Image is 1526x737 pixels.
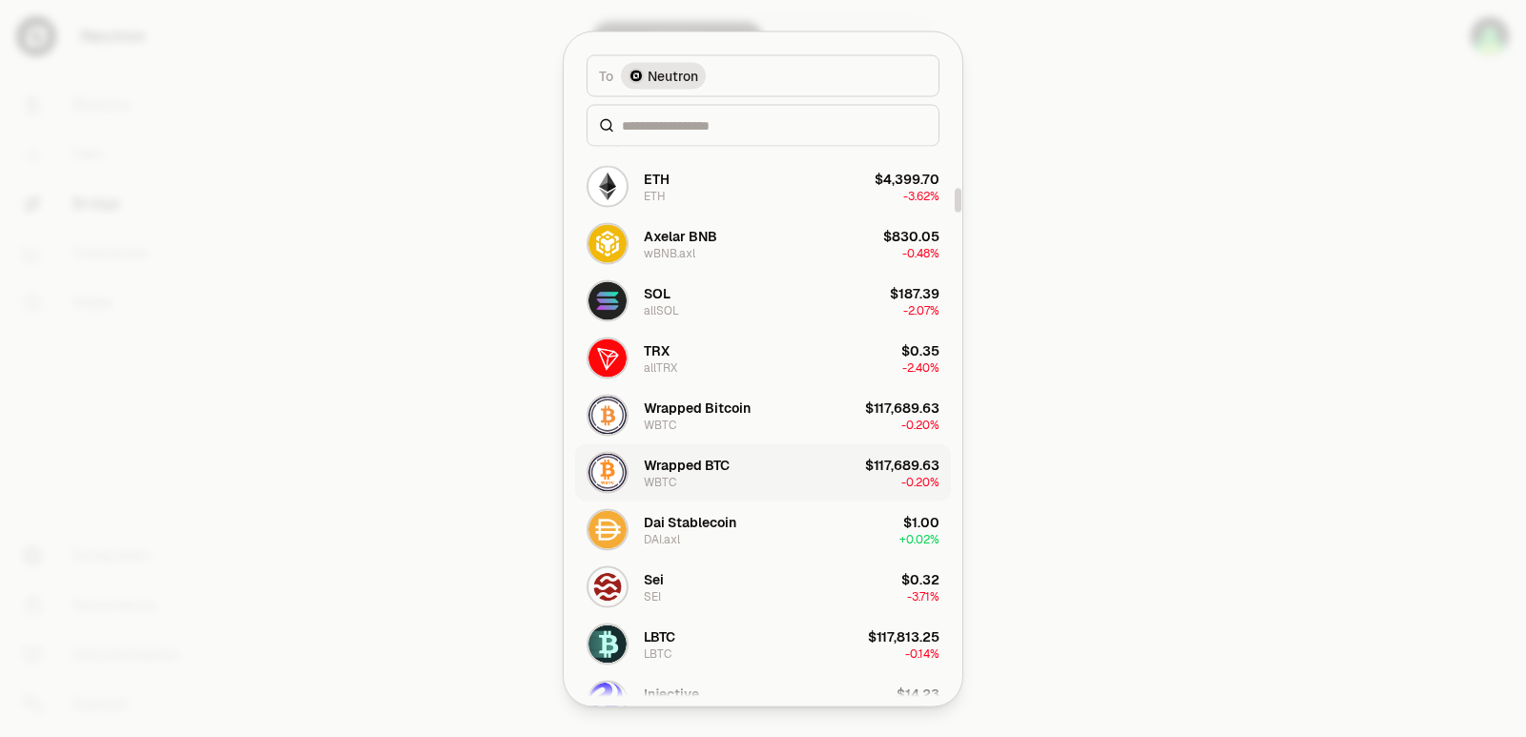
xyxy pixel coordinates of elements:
button: SEI LogoSeiSEI$0.32-3.71% [575,558,951,615]
img: WBTC Logo [588,453,627,491]
span: -2.40% [902,359,939,375]
div: $0.32 [901,569,939,588]
span: -0.48% [902,245,939,260]
span: -0.20% [901,417,939,432]
div: ETH [644,188,666,203]
button: wBNB.axl LogoAxelar BNBwBNB.axl$830.05-0.48% [575,215,951,272]
div: WBTC [644,417,676,432]
div: TRX [644,340,670,359]
span: -2.07% [903,302,939,317]
button: DAI.axl LogoDai StablecoinDAI.axl$1.00+0.02% [575,501,951,558]
span: -3.86% [903,703,939,718]
img: allSOL Logo [588,281,627,319]
img: ETH Logo [588,167,627,205]
img: Neutron Logo [629,68,644,83]
div: $1.00 [903,512,939,531]
button: INJ LogoInjectiveINJ$14.23-3.86% [575,672,951,729]
img: allTRX Logo [588,338,627,377]
div: $0.35 [901,340,939,359]
span: -3.71% [907,588,939,604]
div: DAI.axl [644,531,680,546]
div: Axelar BNB [644,226,717,245]
button: ToNeutron LogoNeutron [587,54,939,96]
div: ETH [644,169,670,188]
div: $4,399.70 [875,169,939,188]
div: Wrapped BTC [644,455,730,474]
div: $117,689.63 [865,455,939,474]
button: WBTC LogoWrapped BitcoinWBTC$117,689.63-0.20% [575,386,951,443]
div: SEI [644,588,661,604]
div: $14.23 [897,684,939,703]
button: ETH LogoETHETH$4,399.70-3.62% [575,157,951,215]
button: allSOL LogoSOLallSOL$187.39-2.07% [575,272,951,329]
img: INJ Logo [588,682,627,720]
img: WBTC Logo [588,396,627,434]
div: Injective [644,684,699,703]
span: To [599,66,613,85]
img: wBNB.axl Logo [588,224,627,262]
img: DAI.axl Logo [588,510,627,548]
div: WBTC [644,474,676,489]
div: $117,689.63 [865,398,939,417]
div: $117,813.25 [868,626,939,645]
div: INJ [644,703,662,718]
button: allTRX LogoTRXallTRX$0.35-2.40% [575,329,951,386]
div: LBTC [644,626,675,645]
button: LBTC LogoLBTCLBTC$117,813.25-0.14% [575,615,951,672]
div: allTRX [644,359,677,375]
img: LBTC Logo [588,624,627,663]
span: -0.14% [905,645,939,661]
div: wBNB.axl [644,245,695,260]
span: + 0.02% [899,531,939,546]
div: Dai Stablecoin [644,512,736,531]
span: Neutron [648,66,698,85]
div: SOL [644,283,670,302]
span: -3.62% [903,188,939,203]
div: $830.05 [883,226,939,245]
div: Sei [644,569,664,588]
button: WBTC LogoWrapped BTCWBTC$117,689.63-0.20% [575,443,951,501]
img: SEI Logo [588,567,627,605]
div: Wrapped Bitcoin [644,398,751,417]
div: LBTC [644,645,671,661]
span: -0.20% [901,474,939,489]
div: allSOL [644,302,679,317]
div: $187.39 [890,283,939,302]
